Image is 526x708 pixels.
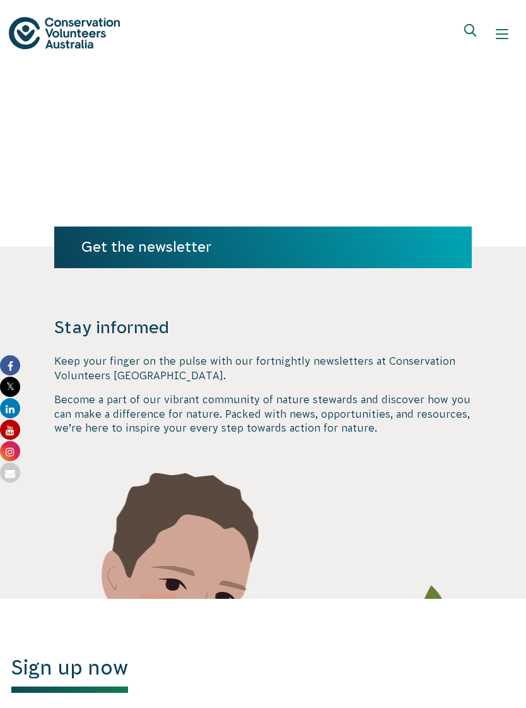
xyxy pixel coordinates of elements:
h1: Get the newsletter [81,239,444,256]
span: Expand search box [464,24,480,44]
h1: Sign up now [11,656,128,693]
img: logo.svg [9,17,120,49]
button: Expand search box Close search box [457,19,487,49]
p: Become a part of our vibrant community of nature stewards and discover how you can make a differe... [54,392,471,435]
p: Keep your finger on the pulse with our fortnightly newsletters at Conservation Volunteers [GEOGRA... [54,354,471,382]
button: Show mobile navigation menu [487,19,517,49]
h4: Stay informed [54,316,471,338]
